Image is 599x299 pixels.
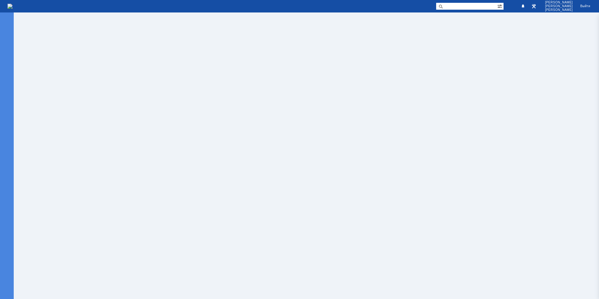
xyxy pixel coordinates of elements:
span: Расширенный поиск [497,3,504,9]
a: Перейти на домашнюю страницу [7,4,12,9]
span: [PERSON_NAME] [545,1,573,4]
span: [PERSON_NAME] [545,8,573,12]
img: logo [7,4,12,9]
a: Перейти в интерфейс администратора [530,2,538,10]
span: [PERSON_NAME] [545,4,573,8]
